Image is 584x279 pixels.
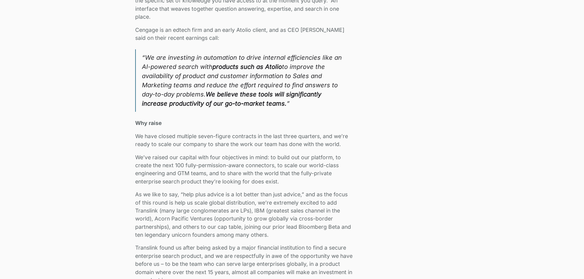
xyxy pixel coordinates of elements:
p: As we like to say, “help plus advice is a lot better than just advice,” and as the focus of this ... [135,190,354,239]
strong: Why raise [135,120,162,126]
p: We have closed multiple seven-figure contracts in the last three quarters, and we’re ready to sca... [135,132,354,149]
blockquote: “We are investing in automation to drive internal efficiencies like an AI-powered search with to ... [135,49,354,112]
p: We’ve raised our capital with four objectives in mind: to build out our platform, to create the n... [135,153,354,186]
p: Cengage is an edtech firm and an early Atolio client, and as CEO [PERSON_NAME] said on their rece... [135,26,354,42]
strong: products such as Atolio [212,63,282,70]
strong: We believe these tools will significantly increase productivity of our go-to-market teams. [142,91,321,107]
iframe: Chat Widget [553,250,584,279]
